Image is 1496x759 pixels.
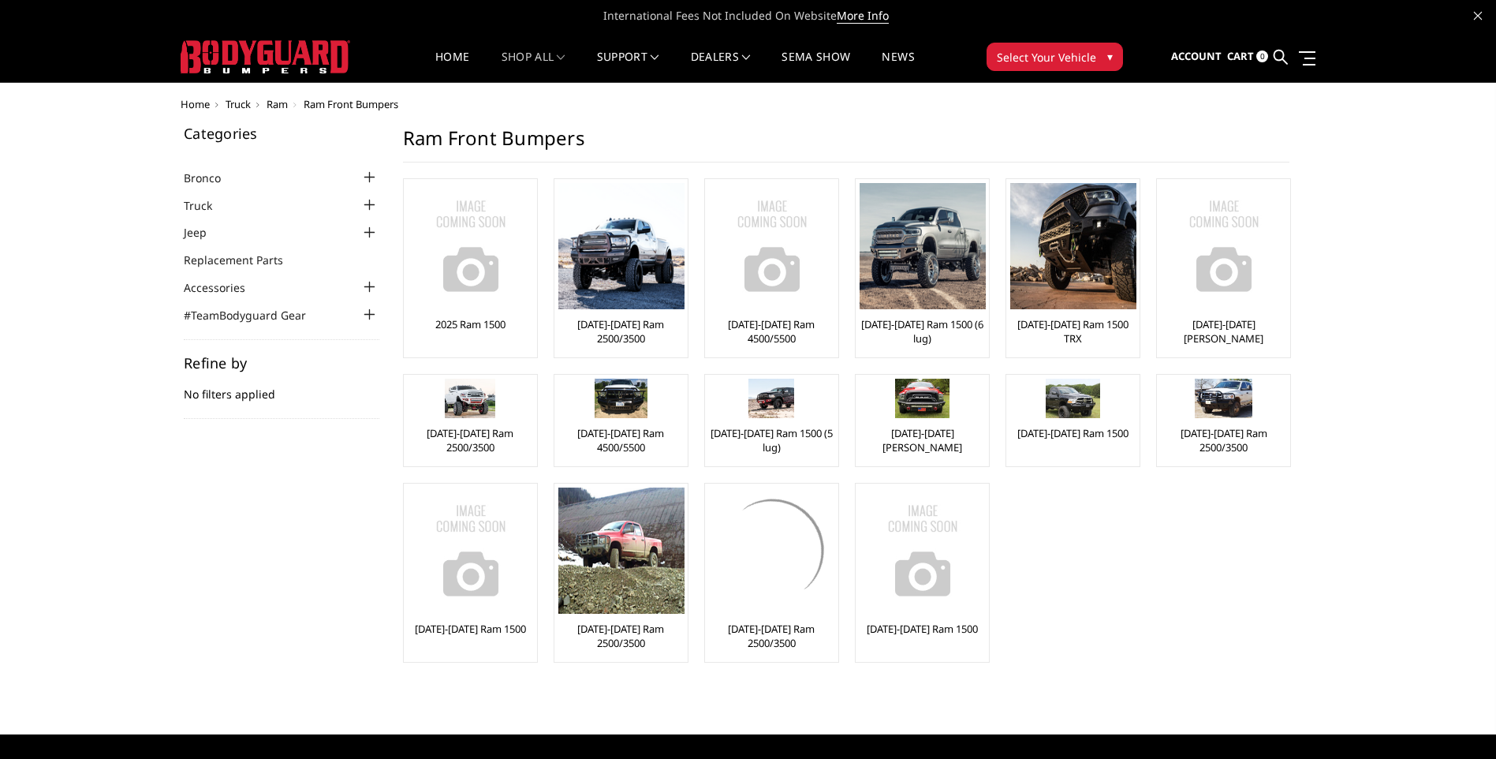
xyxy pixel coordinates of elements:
[1227,49,1254,63] span: Cart
[502,51,565,82] a: shop all
[184,126,379,140] h5: Categories
[860,488,986,614] img: No Image
[1017,426,1129,440] a: [DATE]-[DATE] Ram 1500
[709,426,834,454] a: [DATE]-[DATE] Ram 1500 (5 lug)
[181,40,350,73] img: BODYGUARD BUMPERS
[709,317,834,346] a: [DATE]-[DATE] Ram 4500/5500
[415,622,526,636] a: [DATE]-[DATE] Ram 1500
[184,252,303,268] a: Replacement Parts
[184,307,326,323] a: #TeamBodyguard Gear
[1161,183,1287,309] img: No Image
[987,43,1123,71] button: Select Your Vehicle
[709,183,834,309] a: No Image
[1161,426,1286,454] a: [DATE]-[DATE] Ram 2500/3500
[1171,36,1222,78] a: Account
[184,356,379,370] h5: Refine by
[435,317,506,331] a: 2025 Ram 1500
[997,49,1096,65] span: Select Your Vehicle
[408,426,533,454] a: [DATE]-[DATE] Ram 2500/3500
[181,97,210,111] a: Home
[558,622,684,650] a: [DATE]-[DATE] Ram 2500/3500
[408,488,533,614] a: No Image
[1010,317,1136,346] a: [DATE]-[DATE] Ram 1500 TRX
[184,197,232,214] a: Truck
[267,97,288,111] a: Ram
[709,622,834,650] a: [DATE]-[DATE] Ram 2500/3500
[882,51,914,82] a: News
[837,8,889,24] a: More Info
[867,622,978,636] a: [DATE]-[DATE] Ram 1500
[1256,50,1268,62] span: 0
[558,317,684,346] a: [DATE]-[DATE] Ram 2500/3500
[782,51,850,82] a: SEMA Show
[435,51,469,82] a: Home
[403,126,1289,163] h1: Ram Front Bumpers
[1161,183,1286,309] a: No Image
[1171,49,1222,63] span: Account
[304,97,398,111] span: Ram Front Bumpers
[597,51,659,82] a: Support
[1161,317,1286,346] a: [DATE]-[DATE] [PERSON_NAME]
[226,97,251,111] a: Truck
[691,51,751,82] a: Dealers
[1227,36,1268,78] a: Cart 0
[860,317,985,346] a: [DATE]-[DATE] Ram 1500 (6 lug)
[860,426,985,454] a: [DATE]-[DATE] [PERSON_NAME]
[709,183,835,309] img: No Image
[184,356,379,419] div: No filters applied
[408,488,534,614] img: No Image
[184,224,226,241] a: Jeep
[408,183,534,309] img: No Image
[184,279,265,296] a: Accessories
[408,183,533,309] a: No Image
[184,170,241,186] a: Bronco
[860,488,985,614] a: No Image
[1107,48,1113,65] span: ▾
[558,426,684,454] a: [DATE]-[DATE] Ram 4500/5500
